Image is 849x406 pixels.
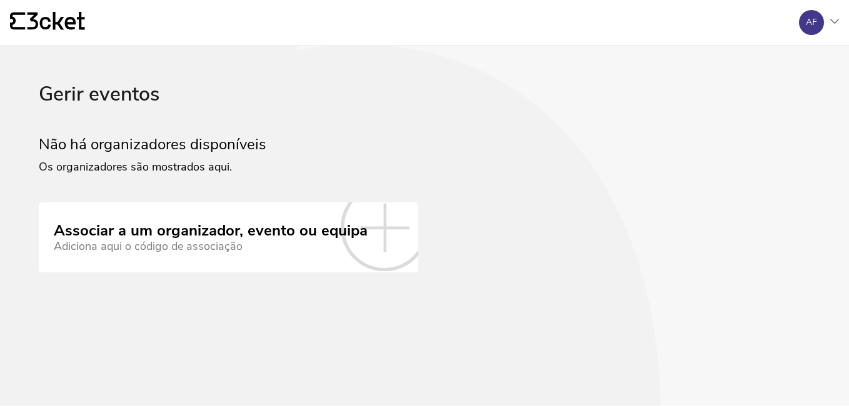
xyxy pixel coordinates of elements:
g: {' '} [10,12,25,30]
a: {' '} [10,12,85,33]
a: Associar a um organizador, evento ou equipa Adiciona aqui o código de associação [39,202,418,272]
h2: Não há organizadores disponíveis [39,136,810,154]
div: Associar a um organizador, evento ou equipa [54,222,368,240]
div: Gerir eventos [39,83,810,136]
div: Adiciona aqui o código de associação [54,240,368,253]
div: AF [806,17,817,27]
p: Os organizadores são mostrados aqui. [39,153,810,174]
